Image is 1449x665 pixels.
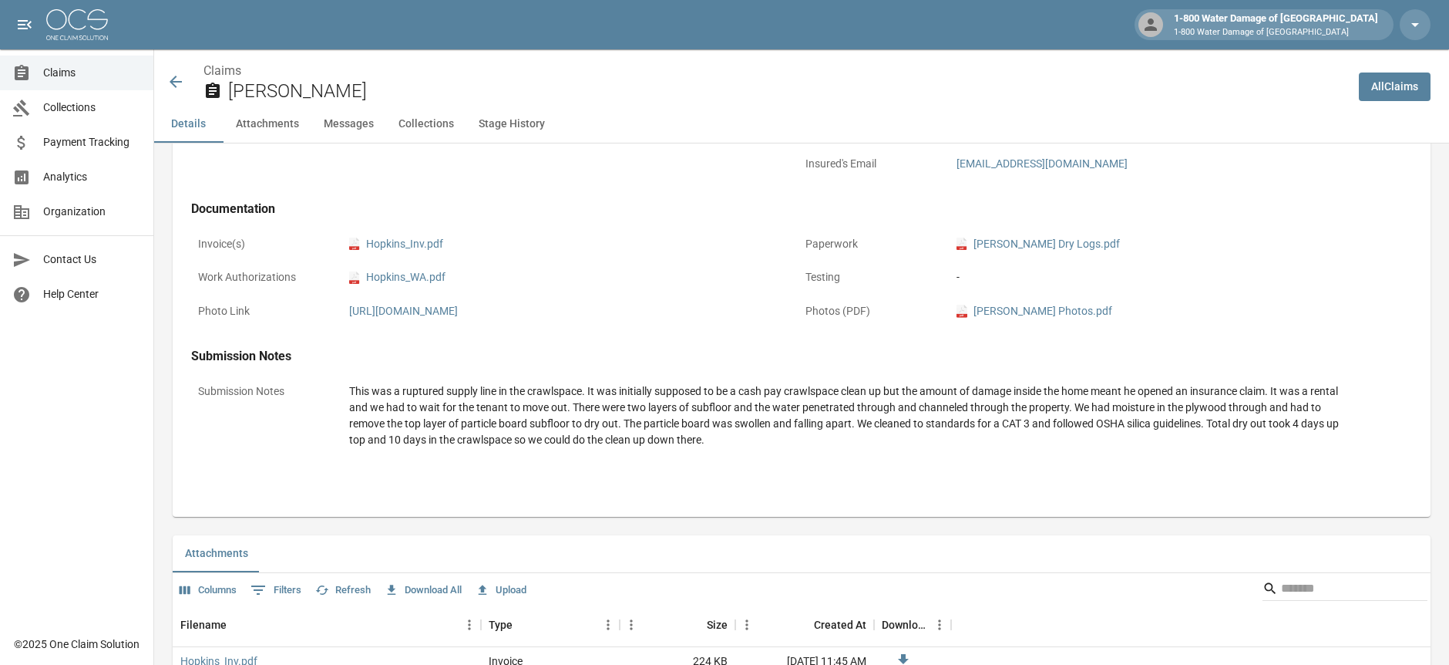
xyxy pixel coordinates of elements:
[154,106,1449,143] div: anchor tabs
[798,262,937,292] p: Testing
[620,613,643,636] button: Menu
[9,9,40,40] button: open drawer
[956,236,1120,252] a: pdf[PERSON_NAME] Dry Logs.pdf
[489,603,513,646] div: Type
[1359,73,1431,101] a: AllClaims
[814,603,866,646] div: Created At
[956,269,1380,285] div: -
[46,9,108,40] img: ocs-logo-white-transparent.png
[176,579,240,603] button: Select columns
[43,251,141,268] span: Contact Us
[349,383,1346,448] div: This was a ruptured supply line in the crawlspace. It was initially supposed to be a cash pay cra...
[466,106,557,143] button: Stage History
[43,169,141,185] span: Analytics
[874,603,951,646] div: Download
[191,201,1387,217] h4: Documentation
[311,579,375,603] button: Refresh
[191,296,330,326] p: Photo Link
[43,65,141,81] span: Claims
[154,106,224,143] button: Details
[43,100,141,116] span: Collections
[798,149,937,179] p: Insured's Email
[173,603,481,646] div: Filename
[472,579,530,603] button: Upload
[203,62,1346,80] nav: breadcrumb
[203,63,241,78] a: Claims
[349,305,458,317] a: [URL][DOMAIN_NAME]
[191,349,1387,364] h4: Submission Notes
[1174,26,1378,39] p: 1-800 Water Damage of [GEOGRAPHIC_DATA]
[180,603,227,646] div: Filename
[481,603,620,646] div: Type
[1168,11,1384,39] div: 1-800 Water Damage of [GEOGRAPHIC_DATA]
[173,535,1431,572] div: related-list tabs
[597,613,620,636] button: Menu
[882,603,928,646] div: Download
[735,613,758,636] button: Menu
[381,579,466,603] button: Download All
[311,106,386,143] button: Messages
[247,578,305,603] button: Show filters
[43,134,141,150] span: Payment Tracking
[173,535,261,572] button: Attachments
[191,262,330,292] p: Work Authorizations
[707,603,728,646] div: Size
[191,376,330,407] p: Submission Notes
[928,613,951,636] button: Menu
[228,80,1346,103] h2: [PERSON_NAME]
[43,204,141,220] span: Organization
[43,286,141,302] span: Help Center
[458,613,481,636] button: Menu
[735,603,874,646] div: Created At
[14,636,140,652] div: © 2025 One Claim Solution
[386,106,466,143] button: Collections
[1262,576,1427,604] div: Search
[191,229,330,259] p: Invoice(s)
[956,157,1128,170] a: [EMAIL_ADDRESS][DOMAIN_NAME]
[956,303,1112,319] a: pdf[PERSON_NAME] Photos.pdf
[798,229,937,259] p: Paperwork
[620,603,735,646] div: Size
[224,106,311,143] button: Attachments
[798,296,937,326] p: Photos (PDF)
[349,269,445,285] a: pdfHopkins_WA.pdf
[349,236,443,252] a: pdfHopkins_Inv.pdf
